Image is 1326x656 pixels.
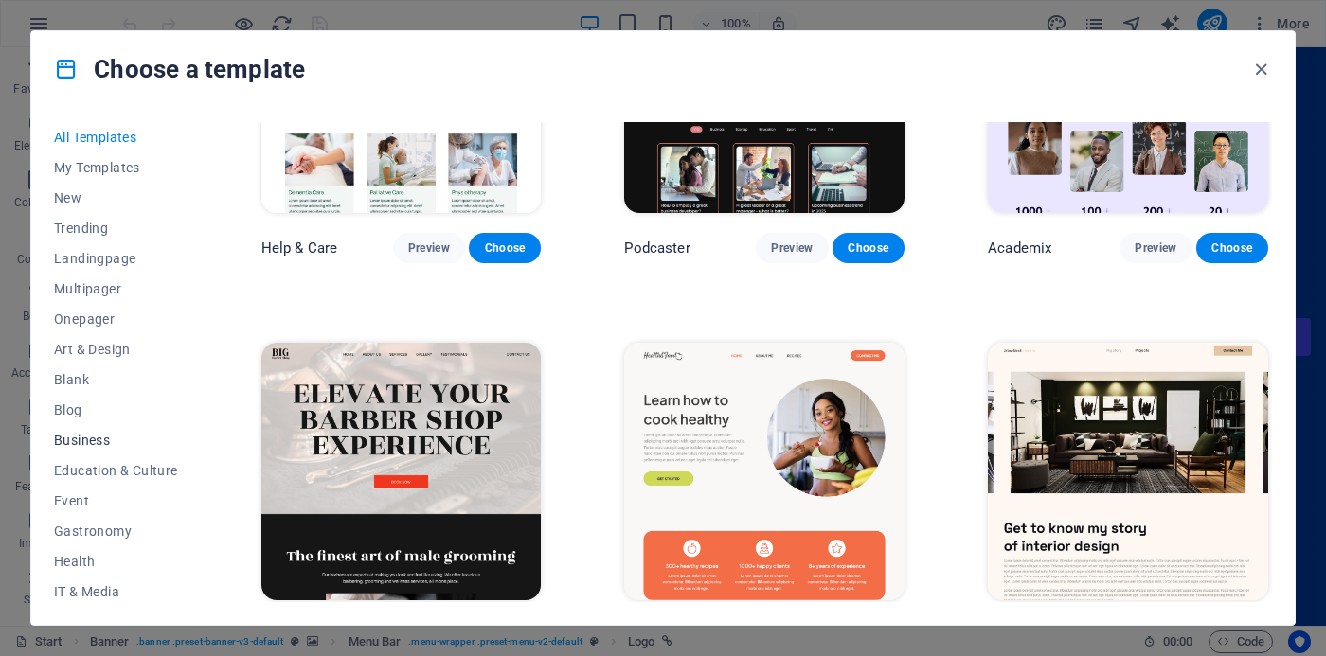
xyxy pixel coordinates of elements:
img: BIG Barber Shop [261,343,542,601]
button: Business [54,425,178,455]
span: Preview [771,240,813,256]
span: Choose [1211,240,1253,256]
button: Preview [756,233,828,263]
p: Help & Care [261,239,338,257]
button: Art & Design [54,334,178,364]
button: Blog [54,395,178,425]
button: New [54,183,178,213]
span: Trending [54,221,178,236]
button: All Templates [54,122,178,152]
button: My Templates [54,152,178,183]
span: Blog [54,402,178,417]
button: Multipager [54,274,178,304]
span: New [54,190,178,205]
button: Education & Culture [54,455,178,486]
span: Education & Culture [54,463,178,478]
span: Preview [1135,240,1176,256]
p: Academix [988,239,1051,257]
p: Podcaster [624,239,690,257]
span: My Templates [54,160,178,175]
button: Preview [1120,233,1192,263]
span: Onepager [54,311,178,327]
span: IT & Media [54,584,178,599]
button: Choose [469,233,541,263]
button: Onepager [54,304,178,334]
button: Gastronomy [54,516,178,546]
button: Preview [393,233,465,263]
button: Choose [1196,233,1268,263]
span: Event [54,493,178,508]
button: Blank [54,364,178,395]
h4: Choose a template [54,54,305,84]
span: Art & Design [54,342,178,357]
span: Preview [408,240,450,256]
img: UrbanNest Interiors [988,343,1268,601]
button: IT & Media [54,576,178,607]
button: Choose [833,233,905,263]
span: Health [54,554,178,569]
button: Event [54,486,178,516]
span: Gastronomy [54,523,178,539]
span: Business [54,433,178,448]
span: Multipager [54,281,178,296]
span: Blank [54,372,178,387]
button: Trending [54,213,178,243]
span: Landingpage [54,251,178,266]
span: All Templates [54,130,178,145]
button: Health [54,546,178,576]
img: Health & Food [624,343,905,601]
span: Choose [848,240,889,256]
span: Choose [484,240,526,256]
button: Landingpage [54,243,178,274]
